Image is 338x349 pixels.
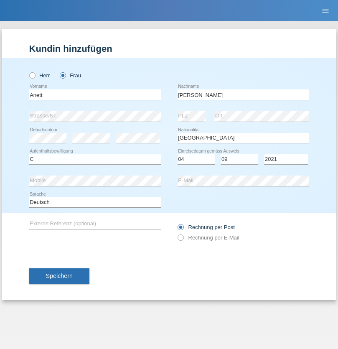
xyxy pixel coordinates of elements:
label: Herr [29,72,50,79]
input: Frau [60,72,65,78]
label: Rechnung per Post [178,224,235,230]
label: Rechnung per E-Mail [178,234,239,241]
input: Rechnung per Post [178,224,183,234]
input: Rechnung per E-Mail [178,234,183,245]
button: Speichern [29,268,89,284]
h1: Kundin hinzufügen [29,43,309,54]
a: menu [317,8,334,13]
input: Herr [29,72,35,78]
span: Speichern [46,273,73,279]
label: Frau [60,72,81,79]
i: menu [321,7,330,15]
